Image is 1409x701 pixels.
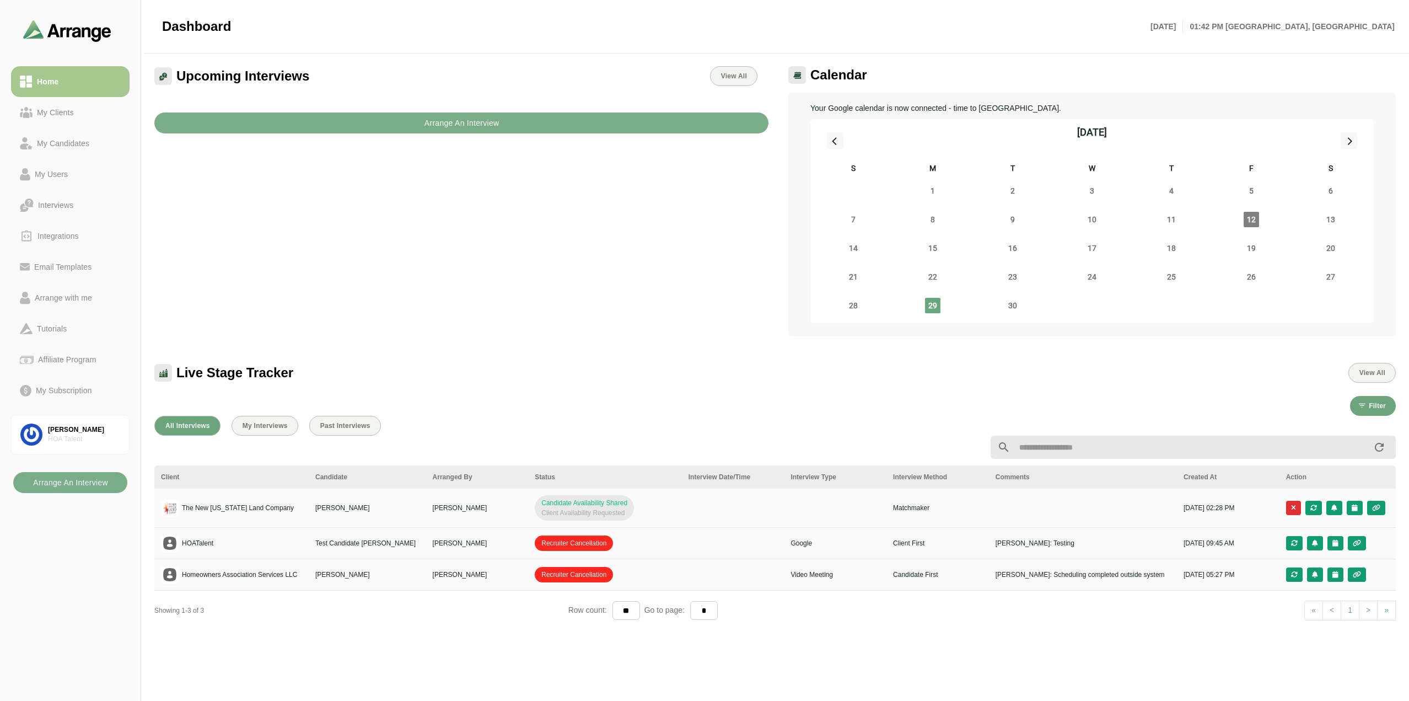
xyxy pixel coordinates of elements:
[568,606,612,614] span: Row count:
[640,606,690,614] span: Go to page:
[48,425,120,435] div: [PERSON_NAME]
[1164,240,1179,256] span: Thursday, September 18, 2025
[11,344,130,375] a: Affiliate Program
[1244,212,1259,227] span: Friday, September 12, 2025
[1184,503,1273,513] p: [DATE] 02:28 PM
[13,472,127,493] button: Arrange An Interview
[1244,240,1259,256] span: Friday, September 19, 2025
[1184,538,1273,548] p: [DATE] 09:45 AM
[11,282,130,313] a: Arrange with me
[1184,570,1273,580] p: [DATE] 05:27 PM
[846,298,861,313] span: Sunday, September 28, 2025
[1359,369,1385,377] span: View All
[33,229,83,243] div: Integrations
[30,291,96,304] div: Arrange with me
[11,159,130,190] a: My Users
[1183,20,1395,33] p: 01:42 PM [GEOGRAPHIC_DATA], [GEOGRAPHIC_DATA]
[182,538,213,548] p: HOATalent
[315,570,420,580] p: [PERSON_NAME]
[1005,298,1020,313] span: Tuesday, September 30, 2025
[1211,162,1290,176] div: F
[34,199,78,212] div: Interviews
[790,538,880,548] p: Google
[846,212,861,227] span: Sunday, September 7, 2025
[320,422,370,430] span: Past Interviews
[182,503,294,513] p: The New [US_STATE] Land Company
[893,570,982,580] p: Candidate First
[810,67,867,83] span: Calendar
[309,416,381,436] button: Past Interviews
[31,384,96,397] div: My Subscription
[176,68,309,84] span: Upcoming Interviews
[1164,269,1179,285] span: Thursday, September 25, 2025
[846,240,861,256] span: Sunday, September 14, 2025
[925,240,940,256] span: Monday, September 15, 2025
[161,499,179,517] img: logo
[814,162,893,176] div: S
[34,353,100,366] div: Affiliate Program
[535,567,613,582] span: Recruiter Cancellation
[1323,240,1338,256] span: Saturday, September 20, 2025
[1150,20,1183,33] p: [DATE]
[846,269,861,285] span: Sunday, September 21, 2025
[33,322,71,335] div: Tutorials
[1077,125,1107,140] div: [DATE]
[893,538,982,548] p: Client First
[1132,162,1211,176] div: T
[1373,441,1386,454] i: appended action
[1368,402,1386,410] span: Filter
[996,570,1170,580] div: [PERSON_NAME]: Scheduling completed outside system
[11,190,130,221] a: Interviews
[161,534,179,552] img: placeholder logo
[710,66,757,86] a: View All
[161,566,179,584] img: placeholder logo
[1005,183,1020,199] span: Tuesday, September 2, 2025
[1348,363,1396,383] button: View All
[893,503,982,513] p: Matchmaker
[161,472,302,482] div: Client
[154,113,768,133] button: Arrange An Interview
[1291,162,1370,176] div: S
[790,472,880,482] div: Interview Type
[1164,183,1179,199] span: Thursday, September 4, 2025
[1184,472,1273,482] div: Created At
[996,538,1170,548] div: [PERSON_NAME]: Testing
[315,472,420,482] div: Candidate
[33,75,63,88] div: Home
[1005,269,1020,285] span: Tuesday, September 23, 2025
[720,72,747,80] span: View All
[1084,240,1100,256] span: Wednesday, September 17, 2025
[1164,212,1179,227] span: Thursday, September 11, 2025
[433,503,522,513] p: [PERSON_NAME]
[1084,183,1100,199] span: Wednesday, September 3, 2025
[182,570,297,580] p: Homeowners Association Services LLC
[1244,269,1259,285] span: Friday, September 26, 2025
[1084,212,1100,227] span: Wednesday, September 10, 2025
[1084,269,1100,285] span: Wednesday, September 24, 2025
[1323,212,1338,227] span: Saturday, September 13, 2025
[541,499,627,507] span: Candidate Availability Shared
[242,422,288,430] span: My Interviews
[1005,240,1020,256] span: Tuesday, September 16, 2025
[1052,162,1132,176] div: W
[433,472,522,482] div: Arranged By
[893,472,982,482] div: Interview Method
[1005,212,1020,227] span: Tuesday, September 9, 2025
[315,503,420,513] p: [PERSON_NAME]
[1244,183,1259,199] span: Friday, September 5, 2025
[433,538,522,548] p: [PERSON_NAME]
[535,472,675,482] div: Status
[810,101,1374,115] p: Your Google calendar is now connected - time to [GEOGRAPHIC_DATA].
[535,495,634,521] span: Client Availability Requested
[925,183,940,199] span: Monday, September 1, 2025
[30,168,72,181] div: My Users
[973,162,1052,176] div: T
[925,269,940,285] span: Monday, September 22, 2025
[154,416,221,436] button: All Interviews
[996,472,1170,482] div: Comments
[433,570,522,580] p: [PERSON_NAME]
[48,435,120,444] div: HOA Talent
[925,298,940,313] span: Monday, September 29, 2025
[23,20,111,41] img: arrangeai-name-small-logo.4d2b8aee.svg
[535,536,613,551] span: Recruiter Cancellation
